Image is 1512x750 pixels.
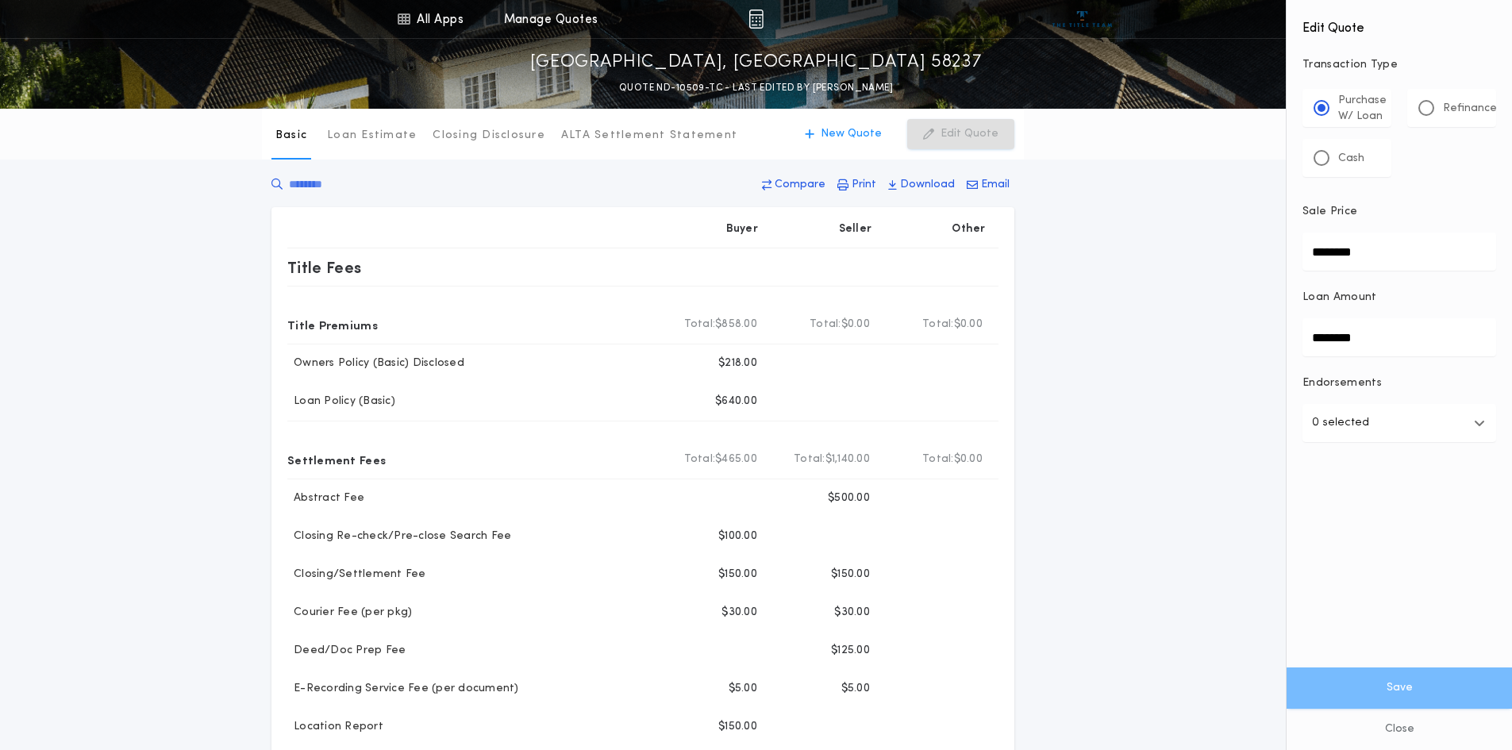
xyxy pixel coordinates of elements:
p: Cash [1338,151,1364,167]
p: ALTA Settlement Statement [561,128,737,144]
span: $0.00 [841,317,870,333]
p: $125.00 [831,643,870,659]
input: Sale Price [1302,233,1496,271]
button: Close [1287,709,1512,750]
span: $1,140.00 [825,452,870,467]
p: Closing/Settlement Fee [287,567,426,583]
button: New Quote [789,119,898,149]
p: 0 selected [1312,413,1369,433]
p: Closing Re-check/Pre-close Search Fee [287,529,511,544]
h4: Edit Quote [1302,10,1496,38]
b: Total: [810,317,841,333]
button: Edit Quote [907,119,1014,149]
p: Sale Price [1302,204,1357,220]
p: $150.00 [718,567,757,583]
p: Buyer [726,221,758,237]
img: vs-icon [1052,11,1112,27]
span: $0.00 [954,317,983,333]
p: Abstract Fee [287,490,364,506]
p: $30.00 [834,605,870,621]
p: E-Recording Service Fee (per document) [287,681,519,697]
p: $150.00 [718,719,757,735]
p: Location Report [287,719,383,735]
p: $5.00 [841,681,870,697]
button: Save [1287,667,1512,709]
input: Loan Amount [1302,318,1496,356]
p: QUOTE ND-10509-TC - LAST EDITED BY [PERSON_NAME] [619,80,893,96]
p: $640.00 [715,394,757,410]
p: $500.00 [828,490,870,506]
p: Download [900,177,955,193]
p: $30.00 [721,605,757,621]
button: 0 selected [1302,404,1496,442]
p: Email [981,177,1010,193]
p: [GEOGRAPHIC_DATA], [GEOGRAPHIC_DATA] 58237 [530,50,983,75]
p: $5.00 [729,681,757,697]
p: Transaction Type [1302,57,1496,73]
p: Edit Quote [941,126,998,142]
p: Refinance [1443,101,1497,117]
p: Endorsements [1302,375,1496,391]
p: Other [952,221,986,237]
b: Total: [922,452,954,467]
p: $100.00 [718,529,757,544]
p: Print [852,177,876,193]
b: Total: [922,317,954,333]
button: Print [833,171,881,199]
b: Total: [684,452,716,467]
p: Closing Disclosure [433,128,545,144]
p: Seller [839,221,872,237]
p: Title Fees [287,255,362,280]
button: Download [883,171,960,199]
p: Basic [275,128,307,144]
b: Total: [794,452,825,467]
p: $150.00 [831,567,870,583]
p: Title Premiums [287,312,378,337]
span: $858.00 [715,317,757,333]
b: Total: [684,317,716,333]
p: $218.00 [718,356,757,371]
p: Compare [775,177,825,193]
p: Owners Policy (Basic) Disclosed [287,356,464,371]
p: New Quote [821,126,882,142]
p: Courier Fee (per pkg) [287,605,412,621]
p: Purchase W/ Loan [1338,93,1387,125]
span: $0.00 [954,452,983,467]
p: Settlement Fees [287,447,386,472]
p: Deed/Doc Prep Fee [287,643,406,659]
p: Loan Estimate [327,128,417,144]
p: Loan Policy (Basic) [287,394,395,410]
span: $465.00 [715,452,757,467]
img: img [748,10,764,29]
p: Loan Amount [1302,290,1377,306]
button: Compare [757,171,830,199]
button: Email [962,171,1014,199]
